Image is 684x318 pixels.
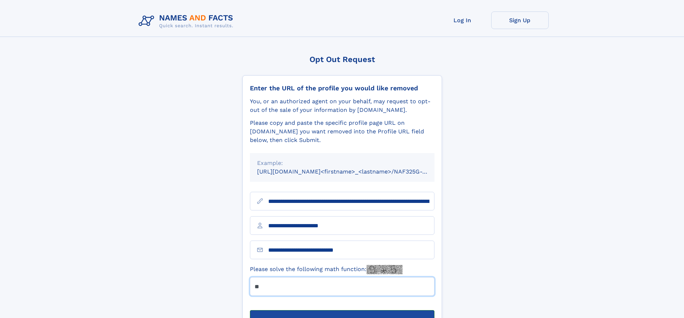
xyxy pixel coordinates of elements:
img: Logo Names and Facts [136,11,239,31]
label: Please solve the following math function: [250,265,403,274]
a: Sign Up [491,11,549,29]
small: [URL][DOMAIN_NAME]<firstname>_<lastname>/NAF325G-xxxxxxxx [257,168,448,175]
div: Enter the URL of the profile you would like removed [250,84,434,92]
a: Log In [434,11,491,29]
div: Opt Out Request [242,55,442,64]
div: You, or an authorized agent on your behalf, may request to opt-out of the sale of your informatio... [250,97,434,114]
div: Please copy and paste the specific profile page URL on [DOMAIN_NAME] you want removed into the Pr... [250,119,434,144]
div: Example: [257,159,427,167]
